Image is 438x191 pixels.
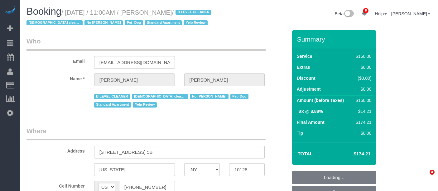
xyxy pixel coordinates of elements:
label: Email [22,56,89,64]
a: 8 [358,6,370,20]
span: Standard Apartment [94,102,131,107]
span: Yelp Review [133,102,157,107]
span: 8 [363,8,368,13]
input: Email [94,56,175,69]
span: Pet- Dog [125,20,143,25]
label: Address [22,146,89,154]
input: City [94,163,175,176]
a: Help [375,11,387,16]
div: $14.21 [353,108,371,114]
div: ($0.00) [353,75,371,81]
label: Extras [297,64,310,70]
label: Discount [297,75,315,81]
div: $0.00 [353,64,371,70]
small: / [DATE] / 11:00AM / [PERSON_NAME] [26,9,213,27]
div: $174.21 [353,119,371,125]
h4: $174.21 [335,151,370,157]
strong: Total [298,151,313,156]
label: Tax @ 8.88% [297,108,323,114]
input: Last Name [184,73,265,86]
span: B LEVEL CLEANER [94,94,130,99]
label: Name * [22,73,89,82]
label: Service [297,53,312,59]
img: New interface [344,10,354,18]
span: Yelp Review [184,20,208,25]
div: $160.00 [353,53,371,59]
input: Zip Code [229,163,265,176]
div: $160.00 [353,97,371,103]
div: $0.00 [353,86,371,92]
span: [DEMOGRAPHIC_DATA] cleaner only [26,20,83,25]
span: No [PERSON_NAME] [84,20,123,25]
div: $0.00 [353,130,371,136]
img: Automaid Logo [4,6,16,15]
iframe: Intercom live chat [417,170,432,185]
span: No [PERSON_NAME] [190,94,228,99]
label: Final Amount [297,119,325,125]
label: Amount (before Taxes) [297,97,344,103]
h3: Summary [297,36,373,43]
a: Beta [335,11,354,16]
a: [PERSON_NAME] [391,11,430,16]
span: Pet- Dog [230,94,248,99]
span: Standard Apartment [145,20,182,25]
legend: Who [26,37,266,51]
label: Adjustment [297,86,321,92]
legend: Where [26,126,266,140]
span: B LEVEL CLEANER [176,10,212,15]
span: [DEMOGRAPHIC_DATA] cleaner only [132,94,188,99]
span: 4 [430,170,435,175]
input: First Name [94,73,175,86]
span: Booking [26,6,61,17]
label: Cell Number [22,181,89,189]
label: Tip [297,130,303,136]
